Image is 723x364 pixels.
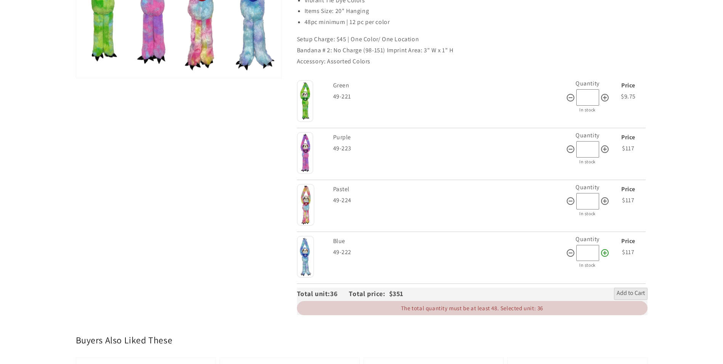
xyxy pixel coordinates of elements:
[305,6,648,17] li: Items Size: 20" Hanging
[297,288,389,300] div: Total unit: Total price:
[621,92,636,100] span: $9.75
[297,236,314,278] img: Blue
[576,131,600,139] label: Quantity
[297,184,315,226] img: Pastel
[333,247,566,258] div: 49-222
[622,196,634,204] span: $117
[333,132,564,143] div: Purple
[566,106,609,114] div: In stock
[617,289,645,298] span: Add to Cart
[305,17,648,28] li: 48pc minimum | 12 pc per color
[576,183,600,191] label: Quantity
[297,34,648,45] p: Setup Charge: $45 | One Color/ One Location
[297,45,648,56] p: Bandana # 2: No Charge (98-151) Imprint Area: 3" W x 1" H
[611,184,646,195] div: Price
[333,143,566,154] div: 49-223
[576,79,600,87] label: Quantity
[297,132,313,174] img: Purple
[297,80,314,122] img: Green
[76,334,648,346] h2: Buyers Also Liked These
[622,248,634,256] span: $117
[622,144,634,152] span: $117
[566,158,609,166] div: In stock
[333,80,564,91] div: Green
[333,91,566,102] div: 49-221
[566,209,609,218] div: In stock
[297,301,648,315] div: The total quantity must be at least 48. Selected unit: 36
[566,261,609,269] div: In stock
[389,289,404,298] span: $351
[330,289,349,298] span: 36
[333,184,564,195] div: Pastel
[614,288,648,300] button: Add to Cart
[611,236,646,247] div: Price
[333,195,566,206] div: 49-224
[611,80,646,91] div: Price
[611,132,646,143] div: Price
[333,236,564,247] div: Blue
[297,57,371,65] span: Accessory: Assorted Colors
[576,235,600,243] label: Quantity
